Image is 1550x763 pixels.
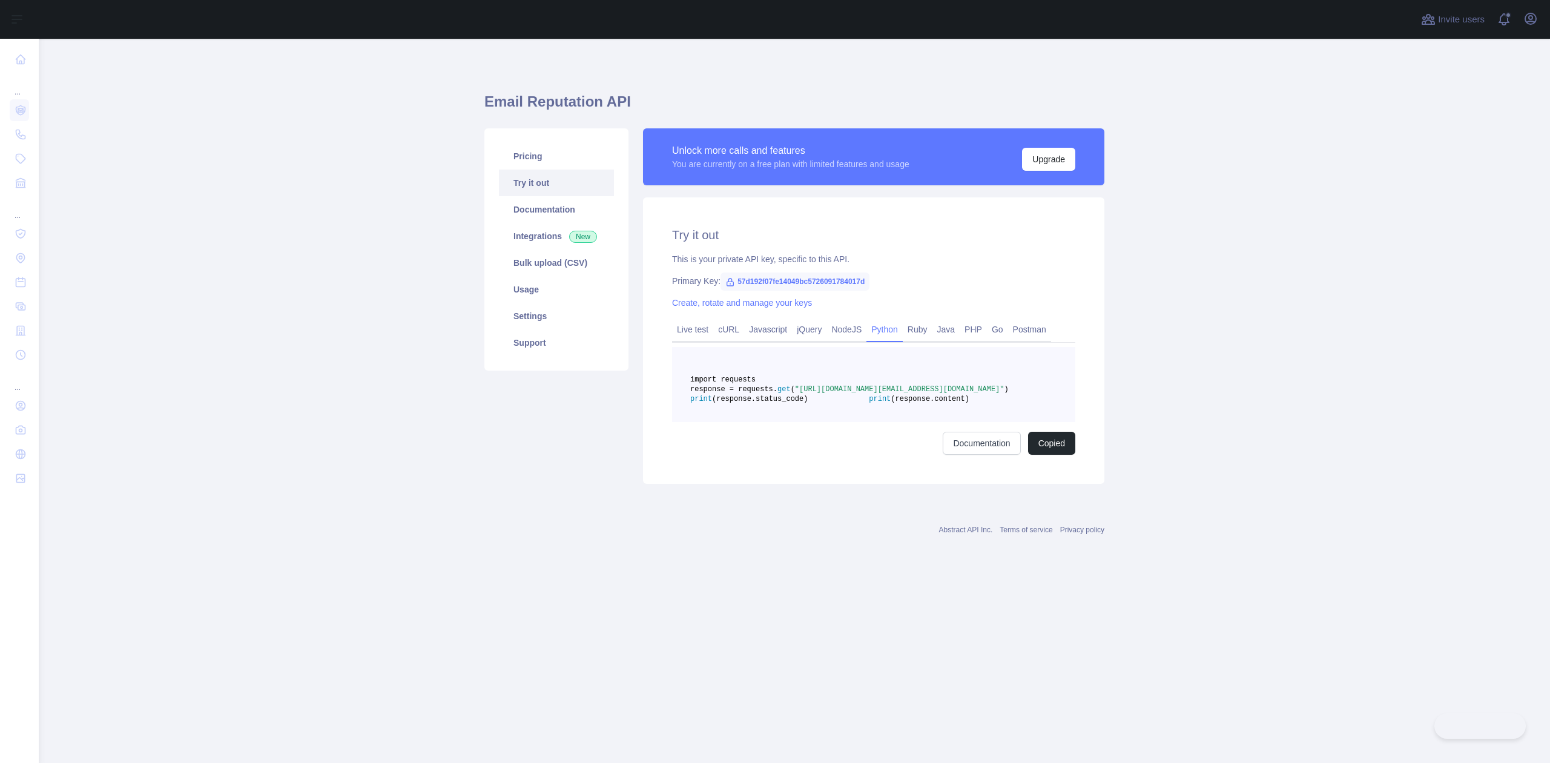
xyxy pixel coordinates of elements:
[791,385,795,394] span: (
[672,275,1075,287] div: Primary Key:
[499,170,614,196] a: Try it out
[987,320,1008,339] a: Go
[672,144,909,158] div: Unlock more calls and features
[869,395,891,403] span: print
[891,395,969,403] span: (response.content)
[690,395,712,403] span: print
[499,143,614,170] a: Pricing
[1004,385,1009,394] span: )
[866,320,903,339] a: Python
[712,395,808,403] span: (response.status_code)
[795,385,1004,394] span: "[URL][DOMAIN_NAME][EMAIL_ADDRESS][DOMAIN_NAME]"
[10,196,29,220] div: ...
[672,298,812,308] a: Create, rotate and manage your keys
[777,385,791,394] span: get
[672,253,1075,265] div: This is your private API key, specific to this API.
[499,303,614,329] a: Settings
[499,249,614,276] a: Bulk upload (CSV)
[1438,13,1485,27] span: Invite users
[960,320,987,339] a: PHP
[903,320,932,339] a: Ruby
[1000,526,1052,534] a: Terms of service
[939,526,993,534] a: Abstract API Inc.
[484,92,1104,121] h1: Email Reputation API
[672,158,909,170] div: You are currently on a free plan with limited features and usage
[721,272,869,291] span: 57d192f07fe14049bc5726091784017d
[1434,713,1526,739] iframe: Toggle Customer Support
[932,320,960,339] a: Java
[499,196,614,223] a: Documentation
[943,432,1020,455] a: Documentation
[1022,148,1075,171] button: Upgrade
[690,385,777,394] span: response = requests.
[672,320,713,339] a: Live test
[1419,10,1487,29] button: Invite users
[10,368,29,392] div: ...
[713,320,744,339] a: cURL
[690,375,756,384] span: import requests
[1060,526,1104,534] a: Privacy policy
[499,276,614,303] a: Usage
[10,73,29,97] div: ...
[744,320,792,339] a: Javascript
[1028,432,1075,455] button: Copied
[499,329,614,356] a: Support
[792,320,826,339] a: jQuery
[826,320,866,339] a: NodeJS
[1008,320,1051,339] a: Postman
[499,223,614,249] a: Integrations New
[672,226,1075,243] h2: Try it out
[569,231,597,243] span: New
